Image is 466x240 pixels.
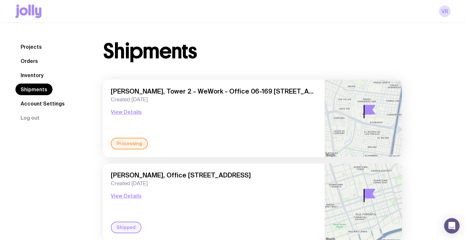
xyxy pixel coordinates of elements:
[15,84,52,95] a: Shipments
[444,218,460,234] div: Open Intercom Messenger
[111,96,317,103] span: Created [DATE]
[111,138,148,149] div: Processing
[15,55,43,67] a: Orders
[325,80,402,157] img: staticmap
[111,87,317,95] span: [PERSON_NAME], Tower 2 - WeWork - Office 06-169 [STREET_ADDRESS]
[439,5,451,17] a: VR
[111,192,142,200] button: View Details
[15,41,47,53] a: Projects
[111,108,142,116] button: View Details
[15,112,45,124] button: Log out
[111,222,141,233] div: Shipped
[111,180,317,187] span: Created [DATE]
[103,41,197,62] h1: Shipments
[111,171,317,179] span: [PERSON_NAME], Office [STREET_ADDRESS]
[15,69,49,81] a: Inventory
[15,98,70,109] a: Account Settings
